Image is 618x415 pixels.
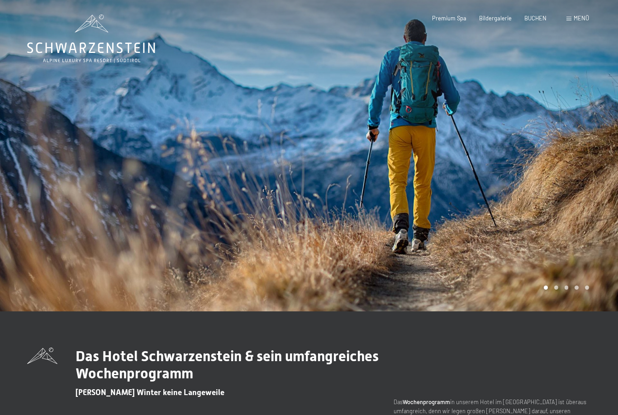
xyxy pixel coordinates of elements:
[76,348,379,382] span: Das Hotel Schwarzenstein & sein umfangreiches Wochenprogramm
[575,286,579,290] div: Carousel Page 4
[403,398,450,405] strong: Wochenprogramm
[432,14,466,22] a: Premium Spa
[76,388,224,397] span: [PERSON_NAME] Winter keine Langeweile
[565,286,569,290] div: Carousel Page 3
[524,14,547,22] a: BUCHEN
[544,286,548,290] div: Carousel Page 1 (Current Slide)
[479,14,512,22] a: Bildergalerie
[554,286,558,290] div: Carousel Page 2
[574,14,589,22] span: Menü
[541,286,589,290] div: Carousel Pagination
[585,286,589,290] div: Carousel Page 5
